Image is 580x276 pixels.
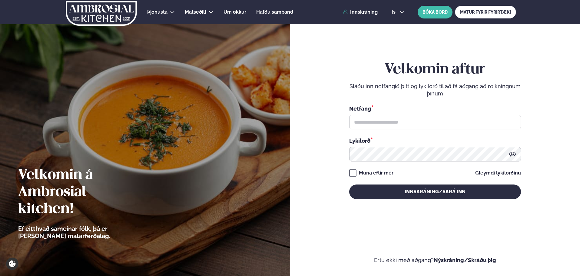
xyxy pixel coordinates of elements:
[147,9,167,15] span: Þjónusta
[224,8,246,16] a: Um okkur
[6,258,18,270] a: Cookie settings
[475,171,521,175] a: Gleymdi lykilorðinu
[455,6,516,18] a: MATUR FYRIR FYRIRTÆKI
[185,8,206,16] a: Matseðill
[349,83,521,97] p: Sláðu inn netfangið þitt og lykilorð til að fá aðgang að reikningnum þínum
[185,9,206,15] span: Matseðill
[65,1,138,26] img: logo
[349,185,521,199] button: Innskráning/Skrá inn
[387,10,409,15] button: is
[256,8,293,16] a: Hafðu samband
[343,9,378,15] a: Innskráning
[349,61,521,78] h2: Velkomin aftur
[418,6,452,18] button: BÓKA BORÐ
[308,257,562,264] p: Ertu ekki með aðgang?
[349,105,521,112] div: Netfang
[434,257,496,263] a: Nýskráning/Skráðu þig
[18,225,144,240] p: Ef eitthvað sameinar fólk, þá er [PERSON_NAME] matarferðalag.
[18,167,144,218] h2: Velkomin á Ambrosial kitchen!
[392,10,397,15] span: is
[147,8,167,16] a: Þjónusta
[256,9,293,15] span: Hafðu samband
[349,137,521,145] div: Lykilorð
[224,9,246,15] span: Um okkur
